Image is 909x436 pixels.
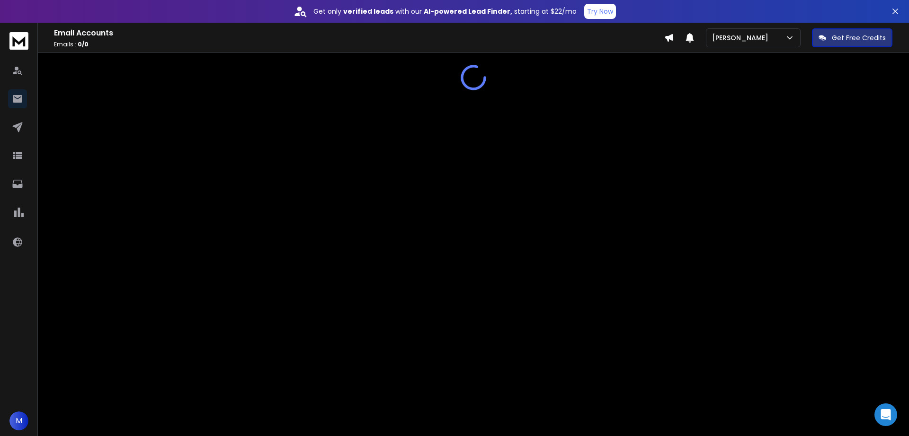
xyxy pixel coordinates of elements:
[343,7,393,16] strong: verified leads
[9,411,28,430] button: M
[712,33,772,43] p: [PERSON_NAME]
[874,403,897,426] div: Open Intercom Messenger
[313,7,577,16] p: Get only with our starting at $22/mo
[54,27,664,39] h1: Email Accounts
[9,32,28,50] img: logo
[54,41,664,48] p: Emails :
[812,28,892,47] button: Get Free Credits
[584,4,616,19] button: Try Now
[587,7,613,16] p: Try Now
[832,33,886,43] p: Get Free Credits
[78,40,89,48] span: 0 / 0
[424,7,512,16] strong: AI-powered Lead Finder,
